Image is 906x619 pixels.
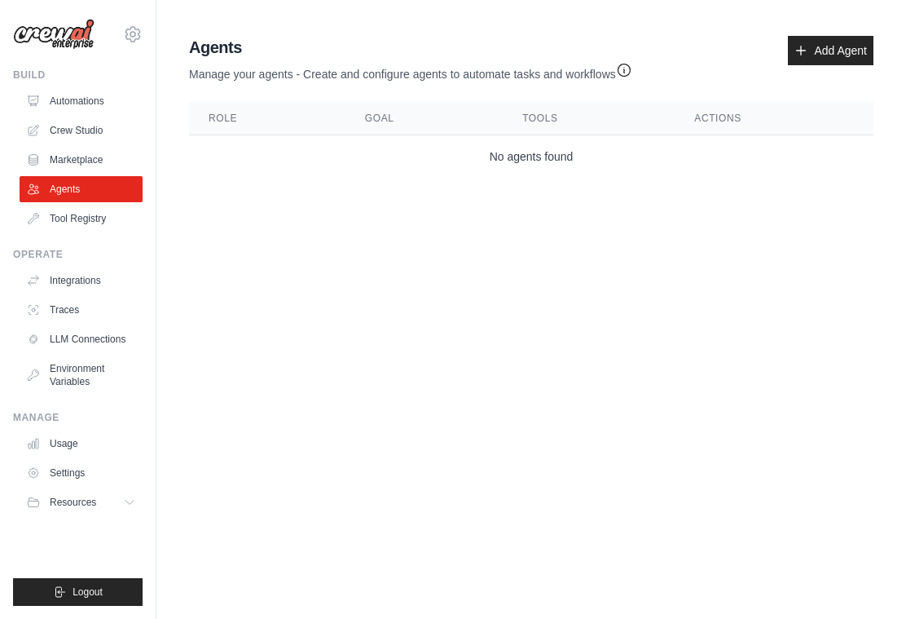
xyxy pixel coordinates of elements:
[13,248,143,261] div: Operate
[189,135,873,179] td: No agents found
[13,578,143,606] button: Logout
[788,36,873,65] a: Add Agent
[13,19,95,50] img: Logo
[345,102,503,135] th: Goal
[20,206,143,232] a: Tool Registry
[20,267,143,294] a: Integrations
[675,102,873,135] th: Actions
[20,297,143,323] a: Traces
[73,586,103,599] span: Logout
[20,356,143,395] a: Environment Variables
[20,176,143,202] a: Agents
[50,496,96,509] span: Resources
[20,326,143,352] a: LLM Connections
[189,36,632,59] h2: Agents
[503,102,675,135] th: Tools
[20,431,143,457] a: Usage
[189,102,345,135] th: Role
[20,489,143,515] button: Resources
[20,88,143,114] a: Automations
[13,411,143,424] div: Manage
[20,460,143,486] a: Settings
[20,117,143,144] a: Crew Studio
[13,69,143,82] div: Build
[189,59,632,82] p: Manage your agents - Create and configure agents to automate tasks and workflows
[20,147,143,173] a: Marketplace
